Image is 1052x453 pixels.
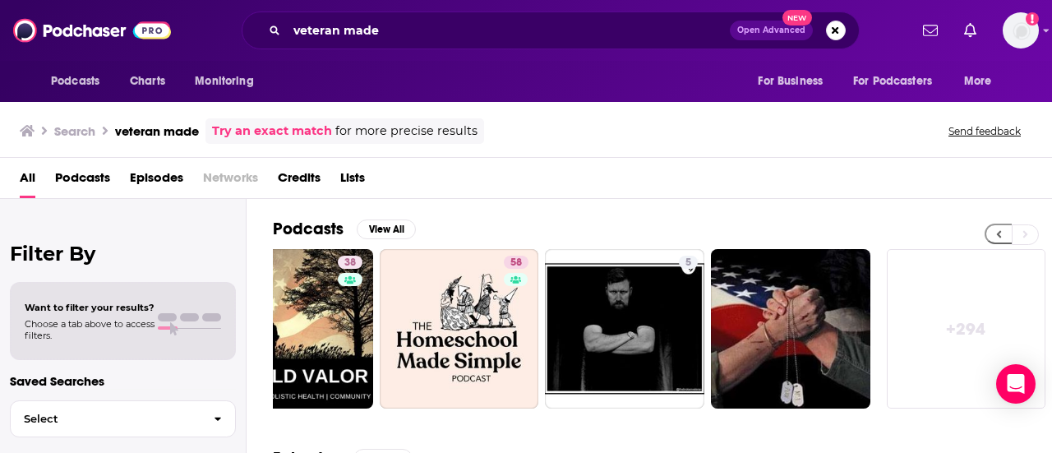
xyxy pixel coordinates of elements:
[273,219,416,239] a: PodcastsView All
[115,123,199,139] h3: veteran made
[380,249,539,409] a: 58
[944,124,1026,138] button: Send feedback
[1003,12,1039,49] span: Logged in as AtriaBooks
[758,70,823,93] span: For Business
[278,164,321,198] a: Credits
[545,249,704,409] a: 5
[887,249,1046,409] a: +294
[119,66,175,97] a: Charts
[183,66,275,97] button: open menu
[1003,12,1039,49] img: User Profile
[340,164,365,198] a: Lists
[996,364,1036,404] div: Open Intercom Messenger
[953,66,1013,97] button: open menu
[25,318,155,341] span: Choose a tab above to access filters.
[20,164,35,198] a: All
[679,256,698,269] a: 5
[195,70,253,93] span: Monitoring
[212,122,332,141] a: Try an exact match
[916,16,944,44] a: Show notifications dropdown
[335,122,478,141] span: for more precise results
[39,66,121,97] button: open menu
[1003,12,1039,49] button: Show profile menu
[130,70,165,93] span: Charts
[11,414,201,424] span: Select
[25,302,155,313] span: Want to filter your results?
[357,220,416,239] button: View All
[964,70,992,93] span: More
[273,219,344,239] h2: Podcasts
[842,66,956,97] button: open menu
[510,255,522,271] span: 58
[10,400,236,437] button: Select
[685,255,691,271] span: 5
[504,256,528,269] a: 58
[957,16,983,44] a: Show notifications dropdown
[338,256,362,269] a: 38
[344,255,356,271] span: 38
[782,10,812,25] span: New
[214,249,373,409] a: 38
[1026,12,1039,25] svg: Add a profile image
[51,70,99,93] span: Podcasts
[54,123,95,139] h3: Search
[287,17,730,44] input: Search podcasts, credits, & more...
[203,164,258,198] span: Networks
[746,66,843,97] button: open menu
[10,242,236,266] h2: Filter By
[737,26,805,35] span: Open Advanced
[242,12,860,49] div: Search podcasts, credits, & more...
[55,164,110,198] a: Podcasts
[13,15,171,46] img: Podchaser - Follow, Share and Rate Podcasts
[730,21,813,40] button: Open AdvancedNew
[853,70,932,93] span: For Podcasters
[130,164,183,198] a: Episodes
[10,373,236,389] p: Saved Searches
